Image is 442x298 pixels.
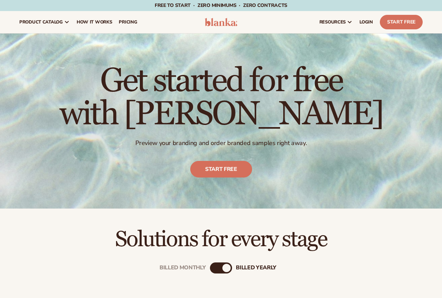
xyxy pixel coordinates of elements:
a: pricing [115,11,141,33]
img: logo [205,18,237,26]
a: Start free [190,161,252,177]
span: Free to start · ZERO minimums · ZERO contracts [155,2,287,9]
a: LOGIN [356,11,376,33]
span: resources [319,19,346,25]
a: product catalog [16,11,73,33]
span: How It Works [77,19,112,25]
a: How It Works [73,11,116,33]
span: product catalog [19,19,63,25]
p: Preview your branding and order branded samples right away. [59,139,383,147]
div: billed Yearly [236,265,276,271]
span: pricing [119,19,137,25]
h2: Solutions for every stage [19,228,423,251]
div: Billed Monthly [160,265,206,271]
a: Start Free [380,15,423,29]
span: LOGIN [359,19,373,25]
a: resources [316,11,356,33]
h1: Get started for free with [PERSON_NAME] [59,65,383,131]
